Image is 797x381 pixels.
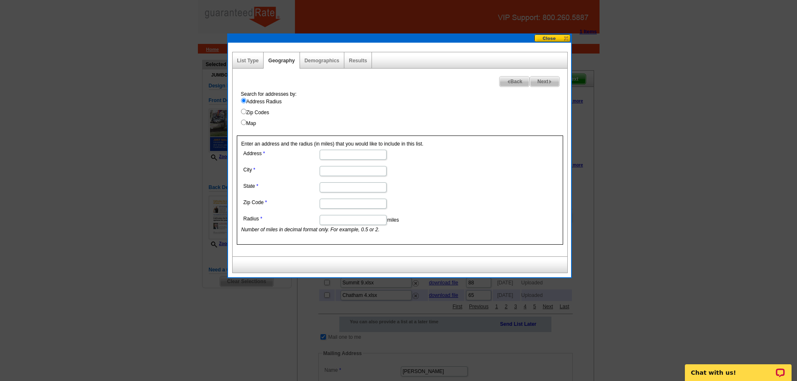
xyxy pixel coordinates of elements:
label: Zip Code [243,199,319,206]
a: Demographics [305,58,339,64]
input: Zip Codes [241,109,246,114]
a: Back [499,76,530,87]
label: Address Radius [241,98,567,105]
span: Back [500,77,530,87]
a: Geography [268,58,295,64]
span: Next [530,77,559,87]
div: Search for addresses by: [237,90,567,127]
dd: miles [241,213,464,233]
iframe: LiveChat chat widget [679,355,797,381]
a: Results [349,58,367,64]
label: City [243,166,319,174]
label: State [243,182,319,190]
img: button-prev-arrow-gray.png [507,80,510,84]
label: Radius [243,215,319,222]
label: Map [241,120,567,127]
label: Zip Codes [241,109,567,116]
a: Next [530,76,559,87]
a: List Type [237,58,259,64]
input: Address Radius [241,98,246,103]
label: Address [243,150,319,157]
i: Number of miles in decimal format only. For example, 0.5 or 2. [241,227,380,233]
img: button-next-arrow-gray.png [548,80,552,84]
input: Map [241,120,246,125]
div: Enter an address and the radius (in miles) that you would like to include in this list. [237,136,563,245]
